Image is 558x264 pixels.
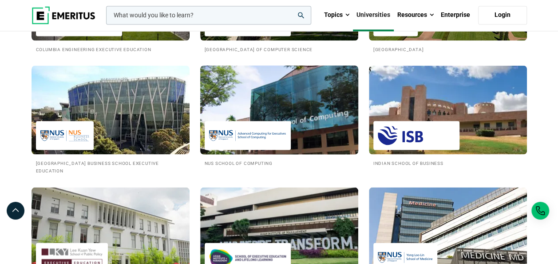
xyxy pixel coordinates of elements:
[192,61,366,159] img: Universities We Work With
[369,65,527,154] img: Universities We Work With
[36,45,185,52] h2: Columbia Engineering Executive Education
[478,6,527,24] a: Login
[205,159,354,166] h2: NUS School of Computing
[106,6,311,24] input: woocommerce-product-search-field-0
[373,159,522,166] h2: Indian School of Business
[36,159,185,174] h2: [GEOGRAPHIC_DATA] Business School Executive Education
[32,65,190,174] a: Universities We Work With National University of Singapore Business School Executive Education [G...
[200,65,358,166] a: Universities We Work With NUS School of Computing NUS School of Computing
[373,45,522,52] h2: [GEOGRAPHIC_DATA]
[209,125,286,145] img: NUS School of Computing
[369,65,527,166] a: Universities We Work With Indian School of Business Indian School of Business
[40,125,89,145] img: National University of Singapore Business School Executive Education
[205,45,354,52] h2: [GEOGRAPHIC_DATA] of Computer Science
[378,125,455,145] img: Indian School of Business
[32,65,190,154] img: Universities We Work With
